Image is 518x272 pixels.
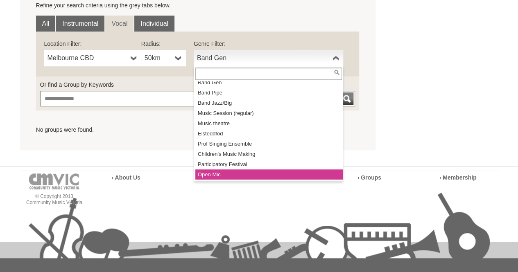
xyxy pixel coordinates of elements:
[44,40,141,48] label: Location Filter:
[48,53,127,63] span: Melbourne CBD
[195,149,343,159] li: Children's Music Making
[36,1,360,9] p: Refine your search criteria using the grey tabs below.
[40,81,355,89] label: Or find a Group by Keywords
[195,128,343,139] li: Eisteddfod
[194,174,226,181] a: › Resources
[36,126,360,134] ul: No groups were found.
[105,16,133,32] a: Vocal
[357,174,381,181] a: › Groups
[195,169,343,180] li: Open Mic
[141,50,186,66] a: 50km
[36,16,56,32] a: All
[145,53,172,63] span: 50km
[195,108,343,118] li: Music Session (regular)
[56,16,104,32] a: Instrumental
[195,88,343,98] li: Band Pipe
[195,77,343,88] li: Band Gen
[20,193,89,206] p: © Copyright 2013 Community Music Victoria
[195,139,343,149] li: Prof Singing Ensemble
[44,50,141,66] a: Melbourne CBD
[112,174,140,181] a: › About Us
[194,40,343,48] label: Genre Filter:
[195,98,343,108] li: Band Jazz/Big
[195,118,343,128] li: Music theatre
[141,40,186,48] label: Radius:
[439,174,477,181] a: › Membership
[195,159,343,169] li: Participatory Festival
[197,53,329,63] span: Band Gen
[134,16,174,32] a: Individual
[194,50,343,66] a: Band Gen
[29,173,79,189] img: cmvic-logo-footer.png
